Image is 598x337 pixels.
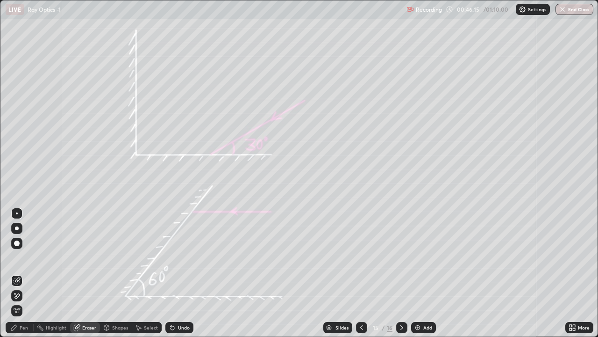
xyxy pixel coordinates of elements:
div: Shapes [112,325,128,330]
div: More [578,325,590,330]
button: End Class [555,4,593,15]
div: Eraser [82,325,96,330]
div: Pen [20,325,28,330]
p: LIVE [8,6,21,13]
div: Undo [178,325,190,330]
div: 15 [371,325,380,330]
div: 16 [387,323,392,332]
span: Erase all [12,308,22,314]
img: add-slide-button [414,324,421,331]
div: Slides [335,325,349,330]
div: / [382,325,385,330]
p: Ray Optics -1 [28,6,61,13]
img: class-settings-icons [519,6,526,13]
img: recording.375f2c34.svg [406,6,414,13]
div: Highlight [46,325,66,330]
img: end-class-cross [559,6,566,13]
div: Select [144,325,158,330]
div: Add [423,325,432,330]
p: Settings [528,7,546,12]
p: Recording [416,6,442,13]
